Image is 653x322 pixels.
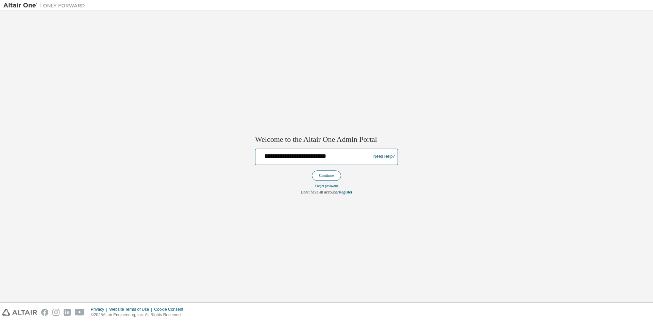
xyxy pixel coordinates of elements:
[339,190,352,194] a: Register
[91,312,187,318] p: © 2025 Altair Engineering, Inc. All Rights Reserved.
[312,170,341,181] button: Continue
[52,309,60,316] img: instagram.svg
[91,307,109,312] div: Privacy
[154,307,187,312] div: Cookie Consent
[255,135,398,145] h2: Welcome to the Altair One Admin Portal
[41,309,48,316] img: facebook.svg
[315,184,338,188] a: Forgot password
[75,309,85,316] img: youtube.svg
[3,2,88,9] img: Altair One
[64,309,71,316] img: linkedin.svg
[109,307,154,312] div: Website Terms of Use
[301,190,339,194] span: Don't have an account?
[2,309,37,316] img: altair_logo.svg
